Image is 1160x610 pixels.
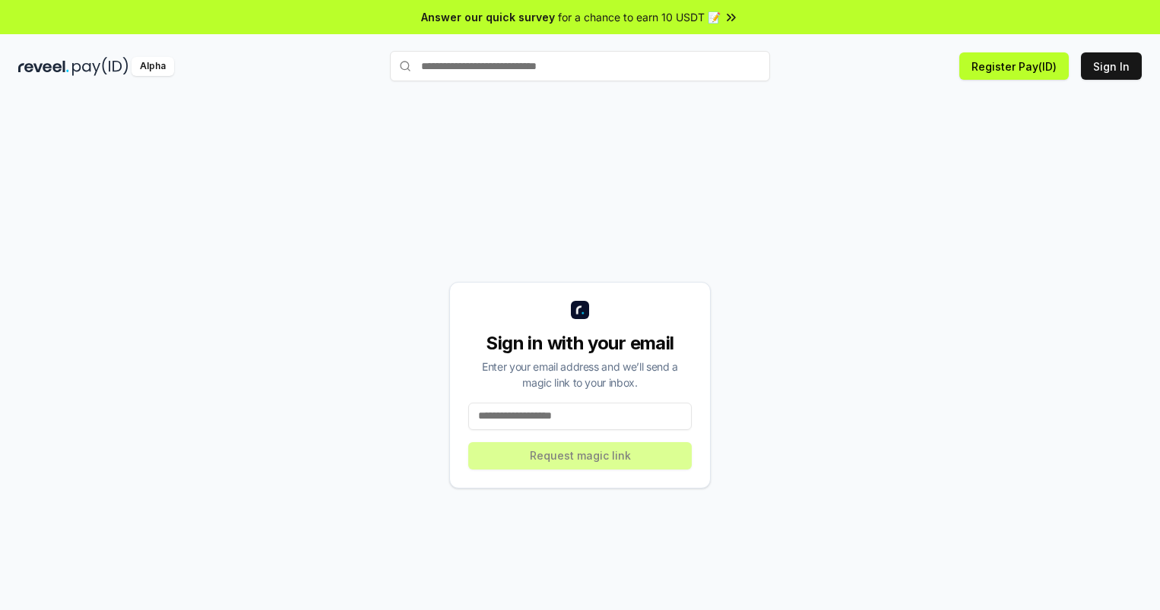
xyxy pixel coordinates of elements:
img: logo_small [571,301,589,319]
button: Sign In [1081,52,1142,80]
div: Alpha [132,57,174,76]
button: Register Pay(ID) [959,52,1069,80]
span: Answer our quick survey [421,9,555,25]
div: Sign in with your email [468,331,692,356]
div: Enter your email address and we’ll send a magic link to your inbox. [468,359,692,390]
img: reveel_dark [18,57,69,76]
span: for a chance to earn 10 USDT 📝 [558,9,721,25]
img: pay_id [72,57,128,76]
